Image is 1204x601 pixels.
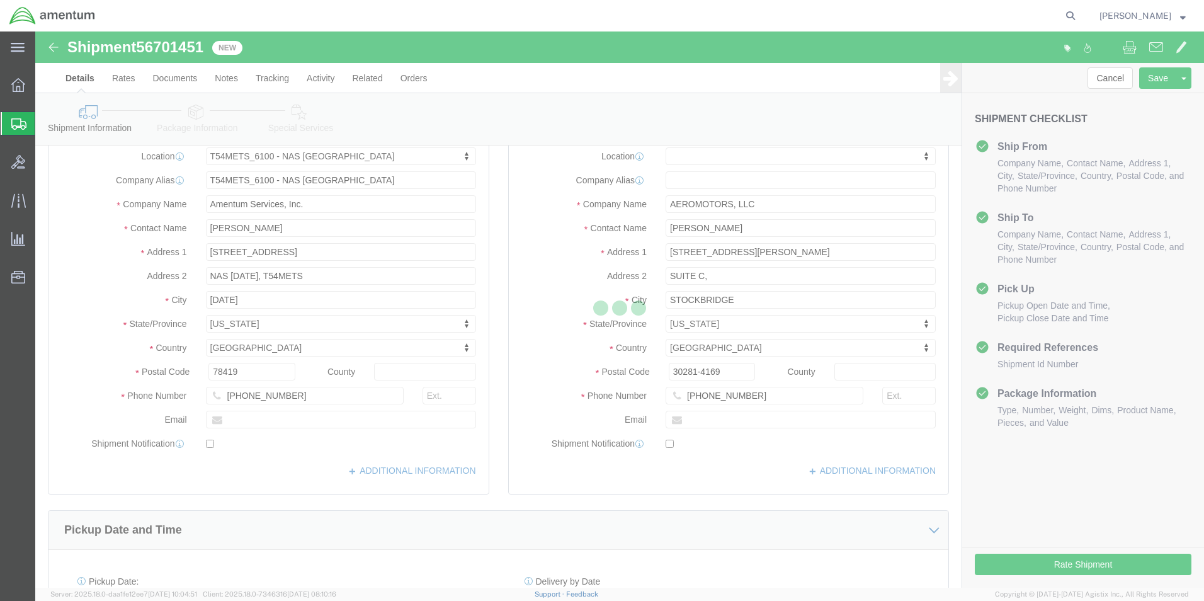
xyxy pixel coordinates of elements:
a: Feedback [566,590,598,598]
span: Copyright © [DATE]-[DATE] Agistix Inc., All Rights Reserved [995,589,1189,600]
span: [DATE] 10:04:51 [148,590,197,598]
span: Server: 2025.18.0-daa1fe12ee7 [50,590,197,598]
span: [DATE] 08:10:16 [287,590,336,598]
span: Client: 2025.18.0-7346316 [203,590,336,598]
button: [PERSON_NAME] [1099,8,1186,23]
span: Joel Salinas [1099,9,1171,23]
a: Support [535,590,566,598]
img: logo [9,6,96,25]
